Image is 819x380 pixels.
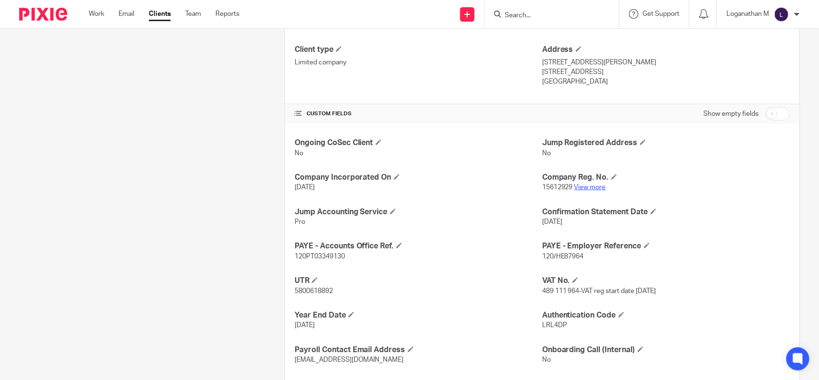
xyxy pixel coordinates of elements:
[542,58,790,67] p: [STREET_ADDRESS][PERSON_NAME]
[642,11,679,17] span: Get Support
[542,219,562,225] span: [DATE]
[295,207,542,217] h4: Jump Accounting Service
[215,9,239,19] a: Reports
[295,138,542,148] h4: Ongoing CoSec Client
[89,9,104,19] a: Work
[295,310,542,320] h4: Year End Date
[542,241,790,251] h4: PAYE - Employer Reference
[295,288,333,294] span: 5800618892
[542,356,551,363] span: No
[542,288,656,294] span: 489 111 964-VAT reg start date [DATE]
[295,184,315,191] span: [DATE]
[542,150,551,157] span: No
[542,322,567,329] span: LRL4DP
[295,45,542,55] h4: Client type
[295,150,303,157] span: No
[574,184,606,191] a: View more
[19,8,67,21] img: Pixie
[295,110,542,118] h4: CUSTOM FIELDS
[295,356,404,363] span: [EMAIL_ADDRESS][DOMAIN_NAME]
[542,276,790,286] h4: VAT No.
[542,172,790,183] h4: Company Reg. No.
[185,9,201,19] a: Team
[119,9,134,19] a: Email
[295,322,315,329] span: [DATE]
[295,276,542,286] h4: UTR
[542,253,584,260] span: 120/HE87964
[295,253,345,260] span: 120PT03349130
[295,58,542,67] p: Limited company
[542,184,573,191] span: 15612929
[542,45,790,55] h4: Address
[542,345,790,355] h4: Onboarding Call (Internal)
[542,207,790,217] h4: Confirmation Statement Date
[542,310,790,320] h4: Authentication Code
[703,109,759,119] label: Show empty fields
[295,345,542,355] h4: Payroll Contact Email Address
[295,241,542,251] h4: PAYE - Accounts Office Ref.
[726,9,769,19] p: Loganathan M
[774,7,789,22] img: svg%3E
[542,67,790,77] p: [STREET_ADDRESS]
[504,12,590,20] input: Search
[542,77,790,86] p: [GEOGRAPHIC_DATA]
[542,138,790,148] h4: Jump Registered Address
[149,9,171,19] a: Clients
[295,172,542,183] h4: Company Incorporated On
[295,219,305,225] span: Pro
